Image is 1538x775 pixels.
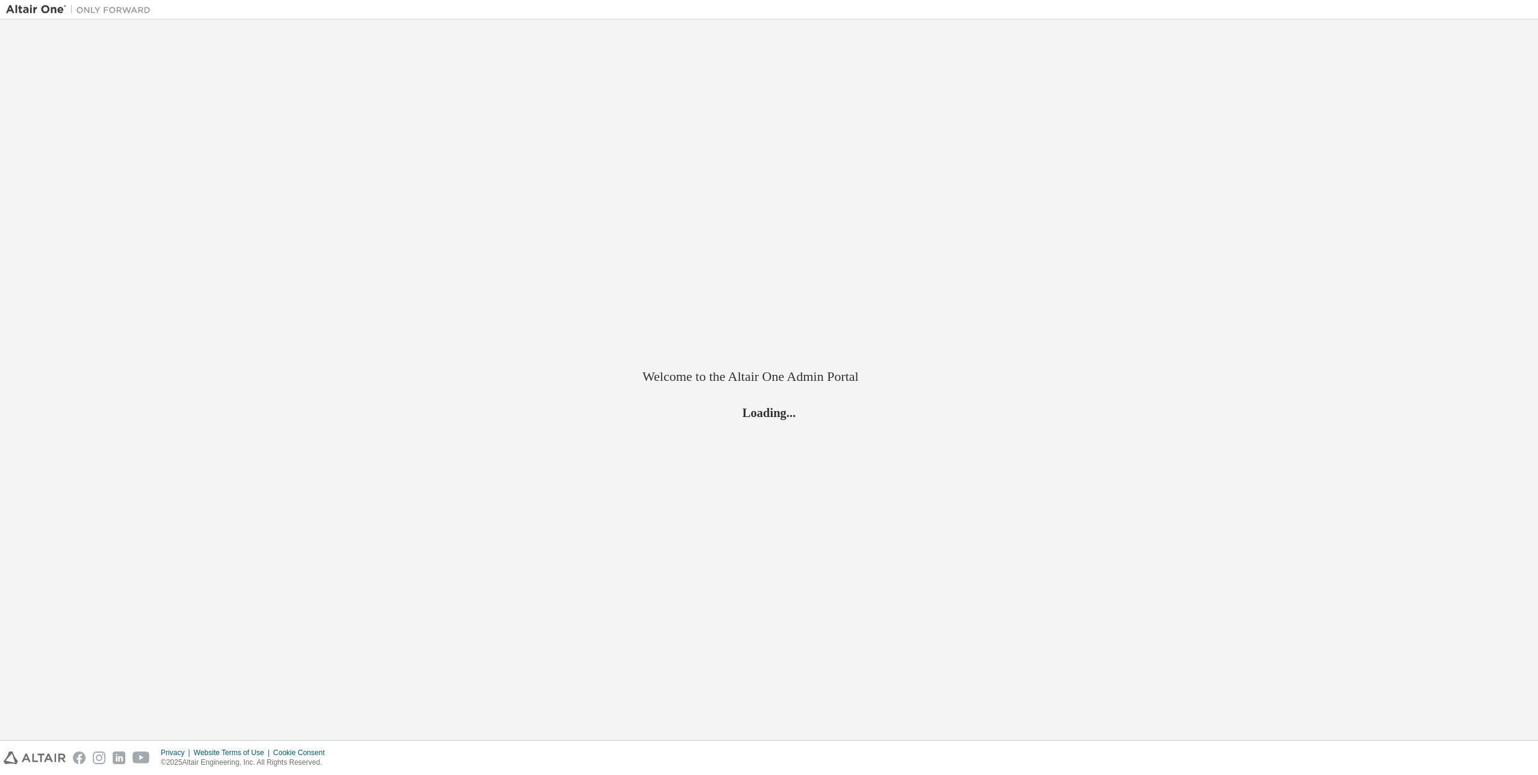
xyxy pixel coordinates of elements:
img: facebook.svg [73,751,86,764]
img: Altair One [6,4,157,16]
img: altair_logo.svg [4,751,66,764]
img: instagram.svg [93,751,105,764]
h2: Loading... [642,405,896,421]
img: linkedin.svg [113,751,125,764]
h2: Welcome to the Altair One Admin Portal [642,368,896,385]
p: © 2025 Altair Engineering, Inc. All Rights Reserved. [161,758,332,768]
div: Privacy [161,748,193,758]
div: Website Terms of Use [193,748,273,758]
img: youtube.svg [133,751,150,764]
div: Cookie Consent [273,748,331,758]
